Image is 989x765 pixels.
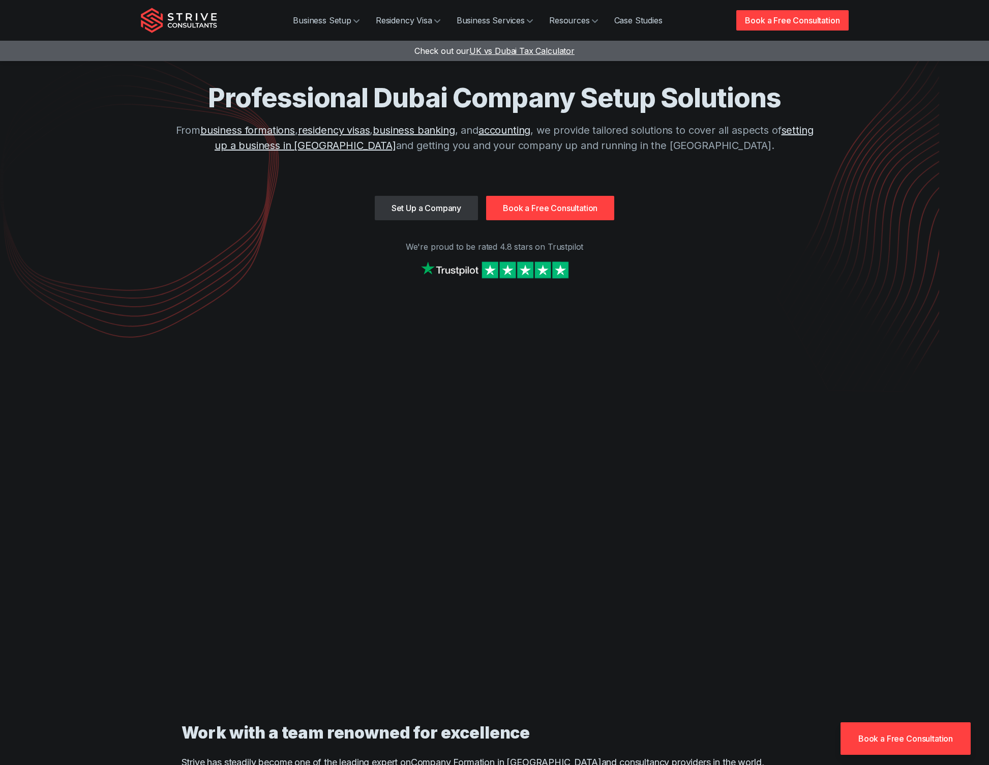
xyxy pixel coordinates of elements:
a: Residency Visa [368,10,448,31]
a: Book a Free Consultation [736,10,848,31]
strong: Work with a team renowned for excellence [182,723,530,743]
p: We're proud to be rated 4.8 stars on Trustpilot [141,241,849,253]
a: business formations [200,124,295,136]
a: Book a Free Consultation [841,722,971,755]
a: Case Studies [606,10,671,31]
img: Strive on Trustpilot [418,259,571,281]
span: UK vs Dubai Tax Calculator [469,46,575,56]
a: Set Up a Company [375,196,478,220]
img: Strive Consultants [141,8,217,33]
a: residency visas [298,124,370,136]
a: Check out ourUK vs Dubai Tax Calculator [414,46,575,56]
a: Business Services [448,10,541,31]
a: accounting [478,124,530,136]
a: Business Setup [285,10,368,31]
a: business banking [373,124,455,136]
a: Book a Free Consultation [486,196,614,220]
h1: Professional Dubai Company Setup Solutions [169,81,820,114]
iframe: Intro to Strive [165,319,824,690]
p: From , , , and , we provide tailored solutions to cover all aspects of and getting you and your c... [169,123,820,153]
a: Resources [541,10,606,31]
